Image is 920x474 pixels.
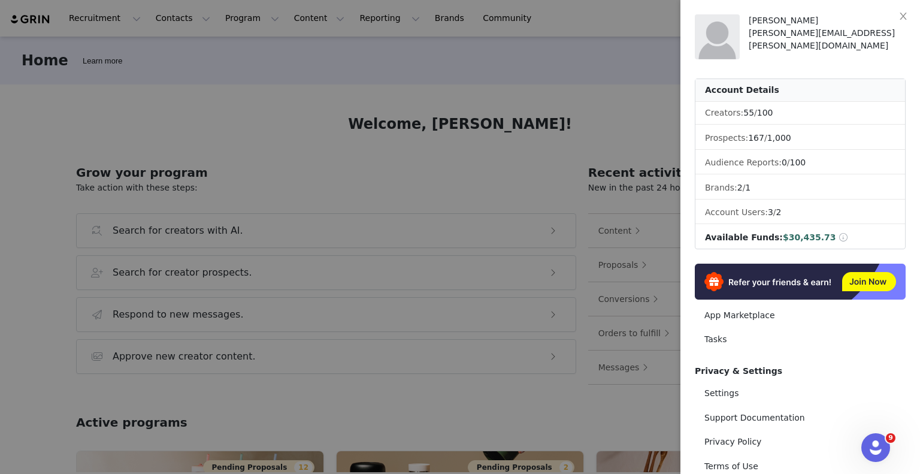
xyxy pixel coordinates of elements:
[748,133,764,143] span: 167
[695,328,906,351] a: Tasks
[748,133,791,143] span: /
[695,177,905,200] li: Brands:
[705,233,783,242] span: Available Funds:
[745,183,750,192] span: 1
[695,407,906,429] a: Support Documentation
[695,382,906,404] a: Settings
[695,431,906,453] a: Privacy Policy
[790,158,806,167] span: 100
[743,108,754,117] span: 55
[743,108,773,117] span: /
[767,133,791,143] span: 1,000
[737,183,743,192] span: 2
[776,207,782,217] span: 2
[768,207,773,217] span: 3
[886,433,895,443] span: 9
[782,158,787,167] span: 0
[695,152,905,174] li: Audience Reports: /
[768,207,782,217] span: /
[749,14,906,27] div: [PERSON_NAME]
[695,79,905,102] div: Account Details
[695,102,905,125] li: Creators:
[757,108,773,117] span: 100
[695,366,782,376] span: Privacy & Settings
[695,264,906,300] img: Refer & Earn
[695,304,906,327] a: App Marketplace
[695,201,905,224] li: Account Users:
[783,233,836,242] span: $30,435.73
[898,11,908,21] i: icon: close
[695,14,740,59] img: placeholder-profile.jpg
[737,183,751,192] span: /
[695,127,905,150] li: Prospects:
[861,433,890,462] iframe: Intercom live chat
[749,27,906,52] div: [PERSON_NAME][EMAIL_ADDRESS][PERSON_NAME][DOMAIN_NAME]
